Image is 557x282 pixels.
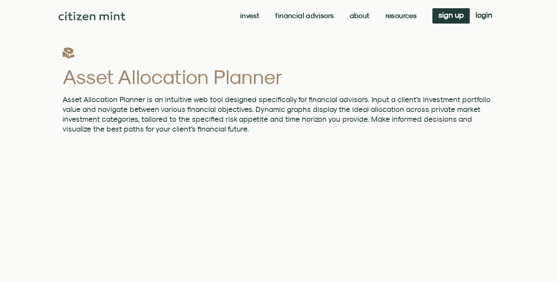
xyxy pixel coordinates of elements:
[275,12,334,20] a: Financial Advisors
[432,8,470,24] a: sign up
[63,47,74,59] img: flower1_DG
[438,12,464,18] span: sign up
[240,12,417,20] nav: Menu
[63,67,495,87] h2: Asset Allocation Planner
[350,12,370,20] a: About
[59,12,126,20] img: Citizen Mint
[63,95,495,134] p: Asset Allocation Planner is an intuitive web tool designed specifically for financial advisors. I...
[386,12,417,20] a: Resources
[470,8,498,24] a: login
[476,12,492,18] span: login
[240,12,259,20] a: Invest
